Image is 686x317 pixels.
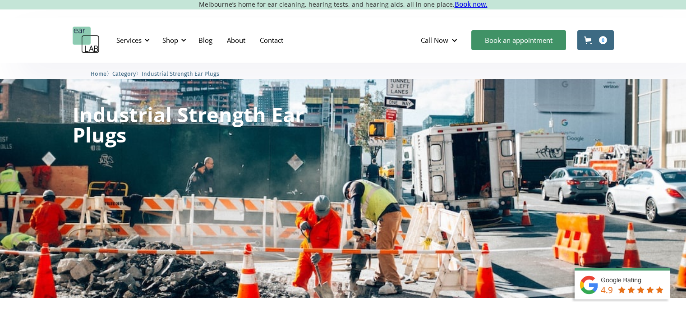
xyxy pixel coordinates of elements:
a: Contact [253,27,290,53]
span: Home [91,70,106,77]
div: Services [116,36,142,45]
span: Category [112,70,136,77]
li: 〉 [91,69,112,78]
span: Industrial Strength Ear Plugs [142,70,219,77]
div: Shop [162,36,178,45]
div: Services [111,27,152,54]
div: 0 [599,36,607,44]
a: home [73,27,100,54]
h1: Industrial Strength Ear Plugs [73,104,313,145]
a: Home [91,69,106,78]
a: Book an appointment [471,30,566,50]
li: 〉 [112,69,142,78]
a: About [220,27,253,53]
div: Call Now [421,36,448,45]
div: Shop [157,27,189,54]
a: Category [112,69,136,78]
a: Open cart [577,30,614,50]
a: Blog [191,27,220,53]
a: Industrial Strength Ear Plugs [142,69,219,78]
div: Call Now [414,27,467,54]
